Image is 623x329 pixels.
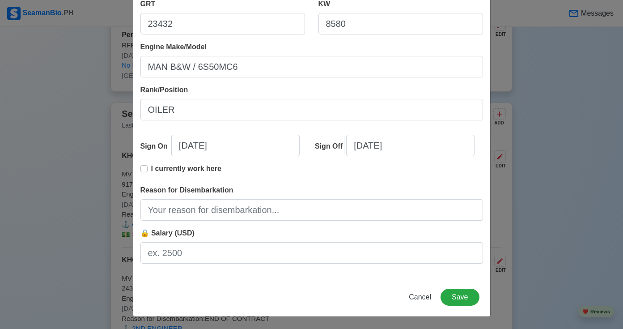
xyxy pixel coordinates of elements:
[140,99,483,120] input: Ex: Third Officer or 3/OFF
[140,186,233,194] span: Reason for Disembarkation
[140,141,171,152] div: Sign On
[140,229,195,237] span: 🔒 Salary (USD)
[140,242,483,264] input: ex. 2500
[140,13,305,34] input: 33922
[403,289,437,306] button: Cancel
[151,163,221,174] p: I currently work here
[140,86,188,94] span: Rank/Position
[140,199,483,221] input: Your reason for disembarkation...
[441,289,479,306] button: Save
[140,43,207,51] span: Engine Make/Model
[318,13,483,34] input: 8000
[409,293,431,301] span: Cancel
[140,56,483,77] input: Ex. Man B&W MC
[315,141,346,152] div: Sign Off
